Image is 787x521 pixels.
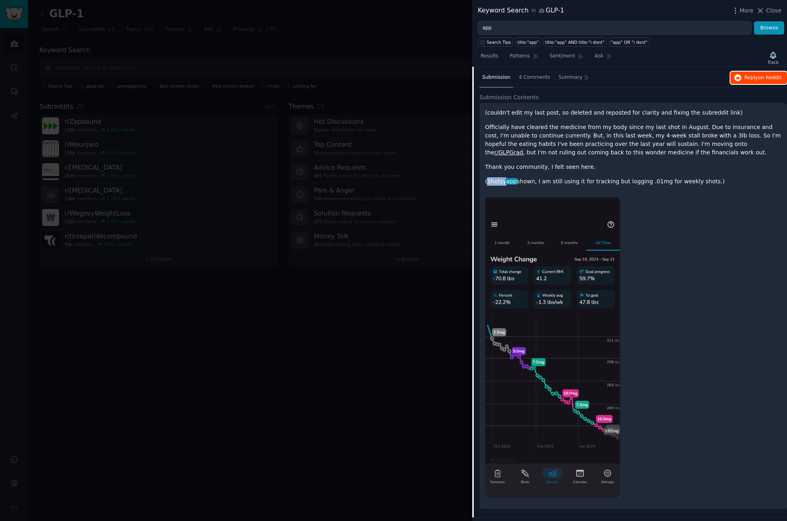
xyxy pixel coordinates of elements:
[595,53,604,60] span: Ask
[744,74,781,82] span: Reply
[485,197,620,498] img: Last of Zepbound... (repost)
[479,93,539,102] span: Submission Contents
[485,123,781,157] p: Officially have cleared the medicine from my body since my last shot in August. Due to insurance ...
[559,74,582,81] span: Summary
[544,37,606,47] a: title:"app" AND title:"i dont"
[481,53,498,60] span: Results
[494,149,523,156] a: r/GLPGrad
[609,37,649,47] a: "app" OR "i dont"
[754,21,784,35] button: Browse
[545,39,604,45] div: title:"app" AND title:"i dont"
[768,59,779,65] div: Track
[592,50,615,66] a: Ask
[478,21,751,35] input: Try a keyword related to your business
[547,50,586,66] a: Sentiment
[730,72,787,84] button: Replyon Reddit
[611,39,647,45] div: "app" OR "i dont"
[485,109,781,117] p: (couldn't edit my last post, so deleted and reposted for clarity and fixing the subreddit link)
[478,6,564,16] div: Keyword Search GLP-1
[487,39,511,45] span: Search Tips
[507,50,541,66] a: Patterns
[531,7,536,14] span: in
[485,163,781,171] p: Thank you community, I felt seen here.
[758,75,781,80] span: on Reddit
[506,178,518,185] span: app
[765,49,781,66] button: Track
[518,39,539,45] div: title:"app"
[516,37,541,47] a: title:"app"
[519,74,550,81] span: 4 Comments
[478,50,501,66] a: Results
[731,6,754,15] button: More
[482,74,510,81] span: Submission
[740,6,754,15] span: More
[510,53,530,60] span: Patterns
[550,53,575,60] span: Sentiment
[485,177,781,186] p: (Shotsy shown, I am still using it for tracking but logging .01mg for weekly shots.)
[478,37,513,47] button: Search Tips
[756,6,781,15] button: Close
[766,6,781,15] span: Close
